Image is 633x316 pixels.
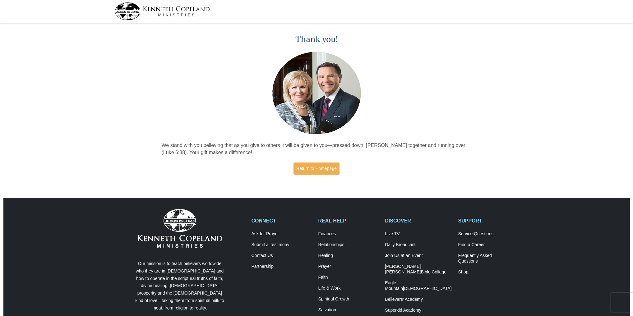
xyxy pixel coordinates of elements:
a: Find a Career [458,242,519,248]
a: Salvation [318,307,378,313]
h2: REAL HELP [318,218,378,224]
h2: SUPPORT [458,218,519,224]
img: kcm-header-logo.svg [115,2,210,20]
span: [DEMOGRAPHIC_DATA] [403,286,452,291]
a: Life & Work [318,286,378,291]
p: Our mission is to teach believers worldwide who they are in [DEMOGRAPHIC_DATA] and how to operate... [134,260,226,312]
a: Submit a Testimony [252,242,312,248]
a: Daily Broadcast [385,242,451,248]
a: Return to Homepage [293,163,340,175]
a: Frequently AskedQuestions [458,253,519,264]
h2: CONNECT [252,218,312,224]
a: Partnership [252,264,312,269]
a: Contact Us [252,253,312,259]
a: Prayer [318,264,378,269]
a: Superkid Academy [385,308,451,313]
a: Service Questions [458,231,519,237]
a: Shop [458,269,519,275]
h2: DISCOVER [385,218,451,224]
a: Faith [318,275,378,280]
a: Ask for Prayer [252,231,312,237]
a: Spiritual Growth [318,296,378,302]
a: Healing [318,253,378,259]
a: Relationships [318,242,378,248]
p: We stand with you believing that as you give to others it will be given to you—pressed down, [PER... [162,142,472,156]
img: Kenneth Copeland Ministries [137,209,222,248]
h1: Thank you! [162,34,472,44]
a: Finances [318,231,378,237]
span: Bible College [421,269,446,274]
img: Kenneth and Gloria [271,50,363,136]
a: Eagle Mountain[DEMOGRAPHIC_DATA] [385,280,451,291]
a: Join Us at an Event [385,253,451,259]
a: Believers’ Academy [385,297,451,302]
a: Live TV [385,231,451,237]
a: [PERSON_NAME] [PERSON_NAME]Bible College [385,264,451,275]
